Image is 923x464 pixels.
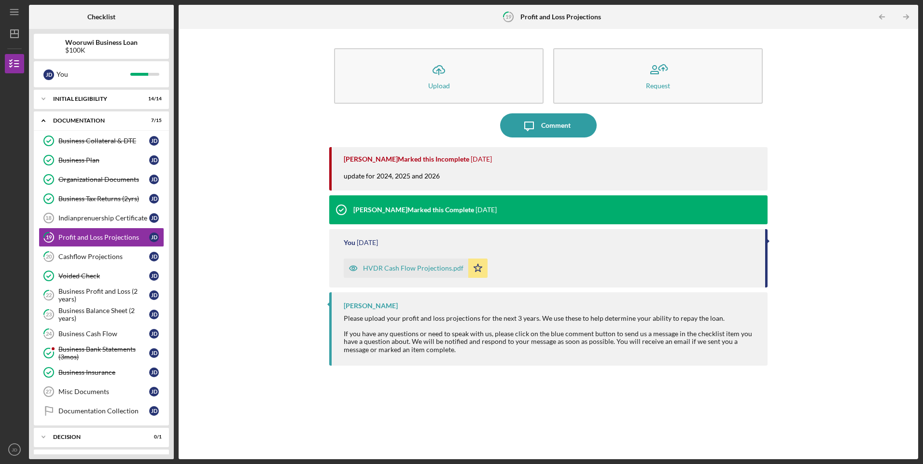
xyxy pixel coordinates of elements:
[149,136,159,146] div: J D
[58,195,149,203] div: Business Tax Returns (2yrs)
[505,14,511,20] tspan: 19
[39,343,164,363] a: Business Bank Statements (3mos)JD
[520,13,601,21] b: Profit and Loss Projections
[46,234,52,241] tspan: 19
[144,96,162,102] div: 14 / 14
[149,232,159,242] div: J D
[471,155,492,163] time: 2025-08-19 18:46
[46,292,52,299] tspan: 22
[149,175,159,184] div: J D
[53,118,138,123] div: Documentation
[46,312,52,318] tspan: 23
[344,330,757,353] div: If you have any questions or need to speak with us, please click on the blue comment button to se...
[39,266,164,286] a: Voided CheckJD
[149,271,159,281] div: J D
[149,368,159,377] div: J D
[149,348,159,358] div: J D
[357,239,378,246] time: 2024-10-16 19:41
[500,113,597,137] button: Comment
[39,363,164,382] a: Business InsuranceJD
[53,96,138,102] div: Initial Eligibility
[353,206,474,214] div: [PERSON_NAME] Marked this Complete
[149,387,159,396] div: J D
[344,239,355,246] div: You
[541,113,571,137] div: Comment
[39,228,164,247] a: 19Profit and Loss ProjectionsJD
[5,440,24,459] button: JD
[149,194,159,204] div: J D
[58,253,149,260] div: Cashflow Projections
[58,287,149,303] div: Business Profit and Loss (2 years)
[646,82,670,89] div: Request
[39,208,164,228] a: 18Indianprenuership CertificateJD
[58,307,149,322] div: Business Balance Sheet (2 years)
[43,69,54,80] div: J D
[39,305,164,324] a: 23Business Balance Sheet (2 years)JD
[46,389,52,395] tspan: 27
[39,189,164,208] a: Business Tax Returns (2yrs)JD
[344,259,488,278] button: HVDR Cash Flow Projections.pdf
[12,447,17,452] text: JD
[149,213,159,223] div: J D
[58,214,149,222] div: Indianprenuership Certificate
[87,13,115,21] b: Checklist
[65,46,138,54] div: $100K
[149,329,159,339] div: J D
[475,206,497,214] time: 2024-10-31 18:14
[363,264,463,272] div: HVDR Cash Flow Projections.pdf
[46,331,52,337] tspan: 24
[39,247,164,266] a: 20Cashflow ProjectionsJD
[58,156,149,164] div: Business Plan
[344,302,398,310] div: [PERSON_NAME]
[39,286,164,305] a: 22Business Profit and Loss (2 years)JD
[344,314,757,322] div: Please upload your profit and loss projections for the next 3 years. We use these to help determi...
[334,48,544,104] button: Upload
[53,434,138,440] div: Decision
[58,345,149,361] div: Business Bank Statements (3mos)
[46,254,52,260] tspan: 20
[144,434,162,440] div: 0 / 1
[344,171,449,191] div: update for 2024, 2025 and 2026
[58,176,149,183] div: Organizational Documents
[58,137,149,145] div: Business Collateral & DTE
[58,330,149,338] div: Business Cash Flow
[39,324,164,343] a: 24Business Cash FlowJD
[39,401,164,421] a: Documentation CollectionJD
[553,48,763,104] button: Request
[39,131,164,150] a: Business Collateral & DTEJD
[56,66,130,82] div: You
[58,407,149,415] div: Documentation Collection
[39,170,164,189] a: Organizational DocumentsJD
[149,290,159,300] div: J D
[149,406,159,416] div: J D
[344,155,469,163] div: [PERSON_NAME] Marked this Incomplete
[149,310,159,319] div: J D
[58,233,149,241] div: Profit and Loss Projections
[149,252,159,261] div: J D
[58,388,149,396] div: Misc Documents
[149,155,159,165] div: J D
[45,215,51,221] tspan: 18
[58,368,149,376] div: Business Insurance
[39,382,164,401] a: 27Misc DocumentsJD
[58,272,149,280] div: Voided Check
[39,150,164,170] a: Business PlanJD
[428,82,450,89] div: Upload
[144,118,162,123] div: 7 / 15
[65,39,138,46] b: Wooruwi Business Loan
